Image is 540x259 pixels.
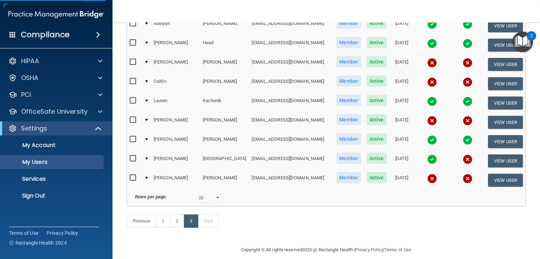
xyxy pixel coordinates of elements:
img: tick.e7d51cea.svg [427,39,437,48]
td: [EMAIL_ADDRESS][DOMAIN_NAME] [249,151,334,171]
span: Member [336,56,361,67]
span: Active [367,56,387,67]
img: tick.e7d51cea.svg [463,135,472,145]
td: Lauren [151,93,200,113]
td: [GEOGRAPHIC_DATA] [200,151,249,171]
td: [DATE] [390,93,414,113]
span: Member [336,153,361,164]
td: [EMAIL_ADDRESS][DOMAIN_NAME] [249,171,334,190]
span: Active [367,75,387,87]
td: [PERSON_NAME] [200,113,249,132]
span: Member [336,114,361,125]
img: tick.e7d51cea.svg [427,154,437,164]
a: Settings [8,124,102,133]
td: [PERSON_NAME] [151,132,200,151]
td: Caitlin [151,74,200,93]
button: View User [488,116,523,129]
td: [PERSON_NAME] [151,113,200,132]
img: tick.e7d51cea.svg [427,97,437,106]
a: PCI [8,91,102,99]
a: 3 [184,214,198,228]
a: Previous [127,214,156,228]
button: View User [488,154,523,167]
p: Settings [21,124,47,133]
td: Head [200,35,249,55]
td: [EMAIL_ADDRESS][DOMAIN_NAME] [249,113,334,132]
img: cross.ca9f0e7f.svg [427,116,437,126]
span: Member [336,75,361,87]
img: cross.ca9f0e7f.svg [463,174,472,184]
td: [EMAIL_ADDRESS][DOMAIN_NAME] [249,93,334,113]
img: cross.ca9f0e7f.svg [463,154,472,164]
button: Open Resource Center, 2 new notifications [512,32,533,52]
b: Rows per page: [135,194,167,199]
td: [PERSON_NAME] [151,171,200,190]
td: [PERSON_NAME] [200,171,249,190]
td: [DATE] [390,16,414,35]
span: Active [367,133,387,145]
td: [EMAIL_ADDRESS][DOMAIN_NAME] [249,35,334,55]
span: Member [336,133,361,145]
span: Member [336,172,361,183]
p: Services [5,175,101,182]
td: [EMAIL_ADDRESS][DOMAIN_NAME] [249,74,334,93]
td: [DATE] [390,171,414,190]
iframe: Drift Widget Chat Controller [419,210,532,238]
td: [DATE] [390,132,414,151]
div: 2 [530,36,533,45]
a: 1 [156,214,170,228]
td: [PERSON_NAME] [200,16,249,35]
a: Privacy Policy [355,247,383,252]
span: Active [367,18,387,29]
img: tick.e7d51cea.svg [463,97,472,106]
img: cross.ca9f0e7f.svg [427,58,437,68]
img: tick.e7d51cea.svg [427,135,437,145]
td: [PERSON_NAME] [200,74,249,93]
button: View User [488,97,523,109]
img: cross.ca9f0e7f.svg [463,77,472,87]
td: Kachonik [200,93,249,113]
span: Member [336,95,361,106]
img: cross.ca9f0e7f.svg [427,77,437,87]
td: Aasiyah [151,16,200,35]
img: cross.ca9f0e7f.svg [427,174,437,184]
a: OSHA [8,74,102,82]
p: HIPAA [21,57,39,65]
a: Next [198,214,219,228]
button: View User [488,39,523,52]
span: Member [336,18,361,29]
a: 2 [170,214,184,228]
p: Sign Out [5,192,101,199]
td: [PERSON_NAME] [200,55,249,74]
img: PMB logo [8,7,104,21]
td: [EMAIL_ADDRESS][DOMAIN_NAME] [249,132,334,151]
span: Active [367,37,387,48]
a: HIPAA [8,57,102,65]
td: [DATE] [390,151,414,171]
p: My Account [5,142,101,149]
span: Member [336,37,361,48]
button: View User [488,19,523,32]
span: Ⓒ Rectangle Health 2024 [9,239,67,246]
td: [EMAIL_ADDRESS][DOMAIN_NAME] [249,55,334,74]
td: [PERSON_NAME] [151,35,200,55]
img: tick.e7d51cea.svg [427,19,437,29]
button: View User [488,58,523,71]
a: OfficeSafe University [8,107,102,116]
button: View User [488,77,523,90]
td: [EMAIL_ADDRESS][DOMAIN_NAME] [249,16,334,35]
td: [PERSON_NAME] [200,132,249,151]
p: My Users [5,159,101,166]
td: [DATE] [390,55,414,74]
span: Active [367,153,387,164]
td: [DATE] [390,74,414,93]
a: Terms of Use [384,247,411,252]
p: OSHA [21,74,39,82]
button: View User [488,135,523,148]
p: PCI [21,91,31,99]
button: View User [488,174,523,187]
p: OfficeSafe University [21,107,88,116]
h4: Compliance [21,30,70,40]
img: tick.e7d51cea.svg [463,19,472,29]
td: [DATE] [390,35,414,55]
